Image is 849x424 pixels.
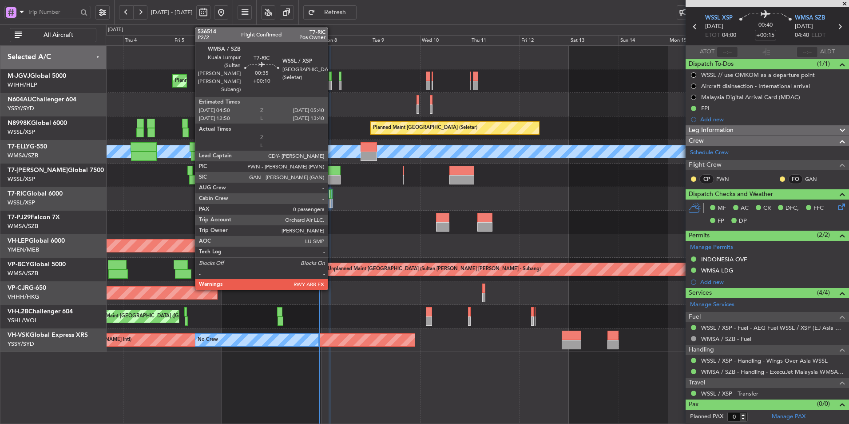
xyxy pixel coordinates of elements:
a: T7-ELLYG-550 [8,144,47,150]
span: CR [763,204,771,213]
span: (0/0) [817,399,830,408]
div: Malaysia Digital Arrival Card (MDAC) [701,93,800,101]
span: Fuel [689,312,701,322]
span: [DATE] [705,22,723,31]
a: N8998KGlobal 6000 [8,120,67,126]
span: 04:00 [722,31,736,40]
a: YSHL/WOL [8,316,38,324]
a: T7-PJ29Falcon 7X [8,214,60,220]
div: [DATE] [108,26,123,34]
span: FFC [813,204,824,213]
span: VP-CJR [8,285,29,291]
div: Tue 9 [371,35,421,46]
a: WMSA / SZB - Fuel [701,335,751,343]
span: M-JGVJ [8,73,30,79]
div: Fri 12 [520,35,569,46]
a: T7-RICGlobal 6000 [8,191,63,197]
span: VH-L2B [8,308,28,315]
a: Schedule Crew [690,148,729,157]
a: YMEN/MEB [8,246,39,254]
div: FPL [701,104,711,112]
a: WSSL/XSP [8,128,35,136]
div: Fri 5 [173,35,222,46]
span: Travel [689,378,705,388]
span: DP [739,217,747,226]
div: Unplanned Maint [GEOGRAPHIC_DATA] ([GEOGRAPHIC_DATA]) [80,310,226,323]
div: CP [699,174,714,184]
span: Leg Information [689,125,734,136]
div: Mon 15 [668,35,718,46]
div: Add new [700,116,845,123]
div: INDONESIA OVF [701,256,747,263]
span: T7-PJ29 [8,214,31,220]
span: Handling [689,345,714,355]
span: T7-[PERSON_NAME] [8,167,68,173]
span: 04:40 [795,31,809,40]
div: Sat 6 [222,35,272,46]
span: T7-RIC [8,191,27,197]
div: Mon 8 [321,35,371,46]
div: Aircraft disinsection - International arrival [701,82,810,90]
div: Thu 11 [470,35,520,46]
span: All Aircraft [24,32,93,38]
a: Manage PAX [772,412,805,421]
a: M-JGVJGlobal 5000 [8,73,66,79]
div: Sun 14 [619,35,668,46]
span: AC [741,204,749,213]
span: ALDT [820,48,835,56]
span: (4/4) [817,288,830,297]
span: VH-VSK [8,332,30,338]
a: WSSL / XSP - Fuel - AEG Fuel WSSL / XSP (EJ Asia Only) [701,324,845,332]
a: WSSL / XSP - Transfer [701,390,758,397]
span: ETOT [705,31,720,40]
a: N604AUChallenger 604 [8,96,76,103]
a: GAN [805,175,825,183]
span: Crew [689,136,704,146]
span: Permits [689,231,710,241]
span: Pax [689,400,698,410]
a: VHHH/HKG [8,293,39,301]
span: WMSA SZB [795,14,825,23]
span: Flight Crew [689,160,722,170]
a: YSSY/SYD [8,104,34,112]
span: Refresh [317,9,353,16]
a: VH-LEPGlobal 6000 [8,238,65,244]
span: 00:40 [758,21,773,30]
a: WSSL/XSP [8,175,35,183]
a: WMSA/SZB [8,222,38,230]
span: Services [689,288,712,298]
div: Add new [700,278,845,286]
span: N604AU [8,96,32,103]
span: N8998K [8,120,31,126]
a: VH-L2BChallenger 604 [8,308,73,315]
span: Dispatch Checks and Weather [689,189,773,200]
div: Planned Maint [GEOGRAPHIC_DATA] (Seletar) [175,74,279,88]
span: [DATE] - [DATE] [151,8,193,16]
label: Planned PAX [690,412,723,421]
span: [DATE] [795,22,813,31]
div: Planned Maint [GEOGRAPHIC_DATA] (Seletar) [373,121,477,135]
input: --:-- [717,47,738,57]
div: WSSL // use OMKOM as a departure point [701,71,815,79]
a: WMSA/SZB [8,269,38,277]
span: VH-LEP [8,238,29,244]
span: DFC, [786,204,799,213]
span: (2/2) [817,230,830,240]
input: Trip Number [28,5,78,19]
span: (1/1) [817,59,830,68]
div: Thu 4 [123,35,173,46]
a: WMSA / SZB - Handling - ExecuJet Malaysia WMSA / SZB [701,368,845,376]
div: WMSA LDG [701,267,733,274]
div: No Crew [198,333,218,347]
button: All Aircraft [10,28,96,42]
div: FO [788,174,803,184]
span: VP-BCY [8,261,30,268]
span: WSSL XSP [705,14,733,23]
a: WSSL / XSP - Handling - Wings Over Asia WSSL [701,357,828,364]
a: WMSA/SZB [8,152,38,160]
div: Wed 10 [420,35,470,46]
span: ELDT [811,31,825,40]
span: MF [718,204,726,213]
span: Dispatch To-Dos [689,59,734,69]
a: VP-BCYGlobal 5000 [8,261,66,268]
